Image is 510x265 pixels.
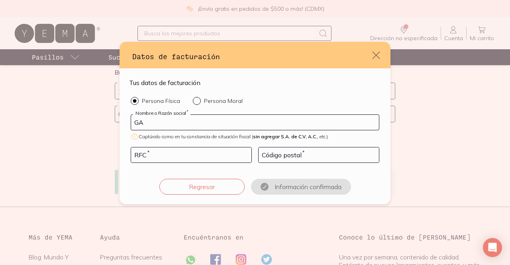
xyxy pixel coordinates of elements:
[142,97,180,104] p: Persona Física
[483,238,502,257] div: Open Intercom Messenger
[132,51,371,62] h3: Datos de facturación
[253,133,318,139] span: sin agregar S.A. de C.V, A.C.,
[159,179,245,195] button: Regresar
[129,78,200,87] h4: Tus datos de facturación
[204,97,243,104] p: Persona Moral
[251,179,351,195] button: Información confirmada
[133,110,190,116] label: Nombre o Razón social
[139,133,328,139] span: Captúralo como en tu constancia de situación fiscal ( etc.)
[120,42,390,204] div: default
